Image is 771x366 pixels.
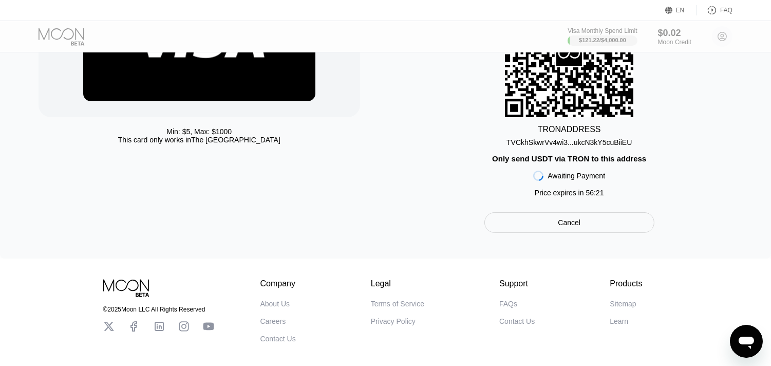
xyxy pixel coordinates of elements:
[676,7,685,14] div: EN
[506,138,632,147] div: TVCkhSkwrVv4wi3...ukcN3kY5cuBiiEU
[568,27,637,46] div: Visa Monthly Spend Limit$121.22/$4,000.00
[610,300,636,308] div: Sitemap
[260,300,290,308] div: About Us
[260,317,286,325] div: Careers
[166,127,232,136] div: Min: $ 5 , Max: $ 1000
[371,279,424,288] div: Legal
[697,5,732,15] div: FAQ
[103,306,214,313] div: © 2025 Moon LLC All Rights Reserved
[610,317,628,325] div: Learn
[499,300,517,308] div: FAQs
[568,27,637,34] div: Visa Monthly Spend Limit
[484,212,654,233] div: Cancel
[499,317,535,325] div: Contact Us
[720,7,732,14] div: FAQ
[579,37,626,43] div: $121.22 / $4,000.00
[730,325,763,358] iframe: Button to launch messaging window
[665,5,697,15] div: EN
[558,218,580,227] div: Cancel
[548,172,605,180] div: Awaiting Payment
[586,189,604,197] span: 56 : 21
[260,279,296,288] div: Company
[499,279,535,288] div: Support
[260,335,296,343] div: Contact Us
[610,279,642,288] div: Products
[371,317,416,325] div: Privacy Policy
[371,300,424,308] div: Terms of Service
[538,125,601,134] div: TRON ADDRESS
[492,154,646,163] div: Only send USDT via TRON to this address
[506,134,632,147] div: TVCkhSkwrVv4wi3...ukcN3kY5cuBiiEU
[535,189,604,197] div: Price expires in
[118,136,280,144] div: This card only works in The [GEOGRAPHIC_DATA]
